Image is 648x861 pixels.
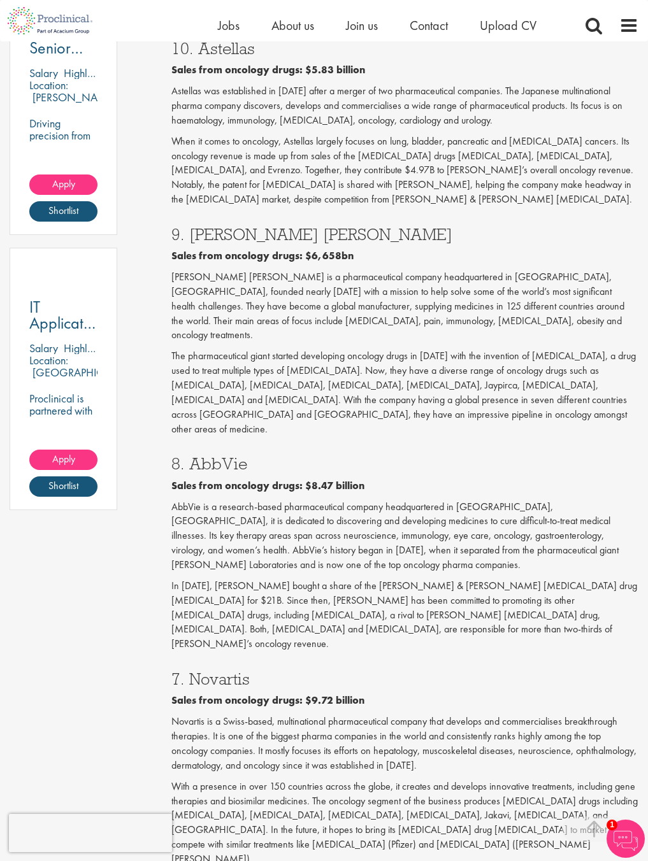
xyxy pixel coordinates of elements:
p: [GEOGRAPHIC_DATA], [GEOGRAPHIC_DATA] [29,365,141,392]
p: AbbVie is a research-based pharmaceutical company headquartered in [GEOGRAPHIC_DATA], [GEOGRAPHIC... [171,500,638,573]
span: IT Application Specialist [29,296,103,350]
a: Apply [29,174,97,195]
b: Sales from oncology drugs: $9.72 billion [171,694,364,707]
span: 1 [607,820,617,830]
span: Salary [29,341,58,355]
p: [PERSON_NAME]-[GEOGRAPHIC_DATA], [GEOGRAPHIC_DATA] [29,90,138,129]
b: Sales from oncology drugs: $6,658bn [171,249,354,262]
a: Contact [410,17,448,34]
p: In [DATE], [PERSON_NAME] bought a share of the [PERSON_NAME] & [PERSON_NAME] [MEDICAL_DATA] drug ... [171,579,638,651]
p: The pharmaceutical giant started developing oncology drugs in [DATE] with the invention of [MEDIC... [171,349,638,436]
img: Chatbot [607,820,645,858]
a: Jobs [218,17,240,34]
a: Shortlist [29,476,97,497]
span: Salary [29,66,58,80]
iframe: reCAPTCHA [9,814,172,852]
p: Driving precision from sample to solution-where every biospecimen tells a story of innovation. [29,117,97,214]
p: Highly Competitive [64,66,148,80]
b: Sales from oncology drugs: $8.47 billion [171,479,364,492]
p: Proclinical is partnered with a pharmaceutical company seeking an IT Application Specialist to jo... [29,392,97,537]
p: When it comes to oncology, Astellas largely focuses on lung, bladder, pancreatic and [MEDICAL_DAT... [171,134,638,207]
a: IT Application Specialist [29,299,97,331]
p: [PERSON_NAME] [PERSON_NAME] is a pharmaceutical company headquartered in [GEOGRAPHIC_DATA], [GEOG... [171,270,638,343]
span: Apply [52,177,75,190]
p: Highly Competitive [64,341,148,355]
span: Apply [52,452,75,466]
a: Upload CV [480,17,536,34]
span: Location: [29,353,68,367]
a: Shortlist [29,201,97,222]
p: Astellas was established in [DATE] after a merger of two pharmaceutical companies. The Japanese m... [171,84,638,128]
b: Sales from oncology drugs: $5.83 billion [171,63,365,76]
span: Location: [29,78,68,92]
a: Apply [29,450,97,470]
span: Biospecimen Senior Specialist [29,21,111,75]
a: About us [271,17,314,34]
h3: 10. Astellas [171,40,638,57]
a: Biospecimen Senior Specialist [29,24,97,56]
a: Join us [346,17,378,34]
h3: 8. AbbVie [171,455,638,472]
p: Novartis is a Swiss-based, multinational pharmaceutical company that develops and commercialises ... [171,715,638,772]
h3: 9. [PERSON_NAME] [PERSON_NAME] [171,226,638,243]
h3: 7. Novartis [171,671,638,687]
